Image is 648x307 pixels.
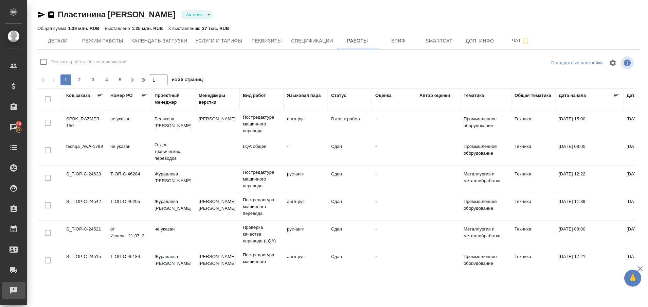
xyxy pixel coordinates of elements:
span: Календарь загрузки [131,37,187,45]
a: - [375,254,377,259]
a: Пластинина [PERSON_NAME] [58,10,175,19]
p: Проверка качества перевода (LQA) [243,224,280,244]
div: Статус [331,92,346,99]
p: Постредактура машинного перевода [243,252,280,272]
p: 37 тыс. RUB [202,26,229,31]
td: англ-рус [284,195,328,219]
p: Промышленное оборудование [464,143,508,157]
span: Посмотреть информацию [621,56,635,69]
td: Т-ОП-С-46184 [107,250,151,274]
td: не указан [107,140,151,164]
button: 4 [101,74,112,85]
button: 2 [74,74,85,85]
svg: Подписаться [521,37,529,45]
td: Техника [511,140,555,164]
p: Промышленное оборудование [464,116,508,129]
td: S_T-OP-C-24542 [63,195,107,219]
div: Дата начала [559,92,586,99]
div: Менеджеры верстки [199,92,236,106]
td: Журавлева [PERSON_NAME] [151,250,195,274]
td: [PERSON_NAME] [PERSON_NAME] [195,195,239,219]
span: Доп. инфо [464,37,496,45]
p: 1.39 млн. RUB [68,26,99,31]
td: Сдан [328,167,372,191]
td: Сдан [328,140,372,164]
td: [DATE] 08:00 [555,140,623,164]
td: рус-англ [284,222,328,246]
span: Спецификации [291,37,333,45]
td: Журавлева [PERSON_NAME] [151,195,195,219]
span: 4 [101,76,112,83]
td: не указан [107,112,151,136]
button: Активен [184,12,205,18]
div: split button [549,58,605,68]
div: Вид работ [243,92,266,99]
td: Сдан [328,222,372,246]
td: [DATE] 08:00 [555,222,623,246]
p: Промышленное оборудование [464,198,508,212]
td: [PERSON_NAME] [PERSON_NAME] [195,250,239,274]
td: techqa_AwA-1789 [63,140,107,164]
p: Промышленное оборудование [464,253,508,267]
span: Показать работы без спецификаций [51,58,126,65]
div: Автор оценки [419,92,450,99]
p: 1.35 млн. RUB [132,26,163,31]
td: S_T-OP-C-24633 [63,167,107,191]
td: Техника [511,250,555,274]
p: Металлургия и металлобработка [464,226,508,239]
button: Скопировать ссылку для ЯМессенджера [37,11,46,19]
td: [DATE] 17:21 [555,250,623,274]
span: Реквизиты [250,37,283,45]
td: Сдан [328,195,372,219]
button: 3 [88,74,98,85]
p: Постредактура машинного перевода [243,197,280,217]
td: Готов к работе [328,112,372,136]
a: - [375,144,377,149]
span: 5 [115,76,126,83]
span: из 25 страниц [172,75,203,85]
td: англ-рус [284,112,328,136]
td: SPBK_RAZMER-150 [63,112,107,136]
td: Техника [511,195,555,219]
td: Техника [511,167,555,191]
span: 3 [88,76,98,83]
p: Постредактура машинного перевода [243,114,280,134]
td: S_T-OP-C-24521 [63,222,107,246]
td: Сдан [328,250,372,274]
p: Общая сумма [37,26,68,31]
span: Чат [504,36,537,45]
p: LQA общее [243,143,280,150]
a: - [375,226,377,232]
span: Настроить таблицу [605,55,621,71]
span: Детали [41,37,74,45]
button: 5 [115,74,126,85]
a: - [375,199,377,204]
button: Скопировать ссылку [47,11,55,19]
td: англ-рус [284,250,328,274]
p: К выставлению [168,26,202,31]
div: Оценка [375,92,392,99]
td: [DATE] 12:22 [555,167,623,191]
div: Общая тематика [515,92,551,99]
p: Металлургия и металлобработка [464,171,508,184]
td: [DATE] 15:00 [555,112,623,136]
div: Код заказа [66,92,90,99]
span: Smartcat [423,37,455,45]
button: 🙏 [624,270,641,287]
td: [PERSON_NAME] [195,112,239,136]
td: от Исаева_21.07_3 [107,222,151,246]
a: 95 [2,119,25,136]
span: Бриф [382,37,415,45]
span: Услуги и тарифы [195,37,242,45]
p: Выставлено [105,26,132,31]
span: 🙏 [627,271,638,285]
td: S_T-OP-C-24515 [63,250,107,274]
td: Т-ОП-С-46205 [107,195,151,219]
a: - [375,116,377,121]
span: 2 [74,76,85,83]
td: Т-ОП-С-46284 [107,167,151,191]
div: Проектный менеджер [155,92,192,106]
td: Белякова [PERSON_NAME] [151,112,195,136]
div: Тематика [464,92,484,99]
td: [DATE] 11:39 [555,195,623,219]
